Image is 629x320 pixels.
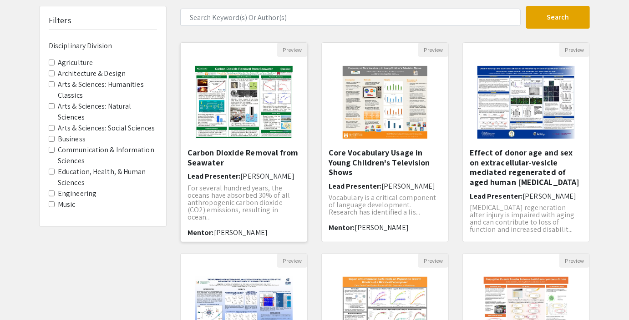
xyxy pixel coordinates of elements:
p: For several hundred years, the oceans have absorbed 30% of all anthropogenic carbon dioxide (CO2)... [188,185,300,221]
button: Preview [418,43,448,57]
span: [PERSON_NAME] [522,191,576,201]
span: [PERSON_NAME] [381,181,435,191]
label: Arts & Sciences: Social Sciences [58,123,155,134]
label: Architecture & Design [58,68,126,79]
span: [PERSON_NAME] [241,171,294,181]
label: Communication & Information Sciences [58,145,157,166]
button: Preview [277,254,307,268]
button: Preview [559,43,589,57]
h5: Core Vocabulary Usage in Young Children's Television Shows [329,148,441,177]
label: Agriculture [58,57,93,68]
h6: Lead Presenter: [188,172,300,180]
button: Search [526,6,590,29]
span: [PERSON_NAME][DEMOGRAPHIC_DATA] [188,228,268,246]
h6: Lead Presenter: [470,192,583,200]
iframe: Chat [7,279,39,313]
button: Preview [559,254,589,268]
h5: Filters [49,15,71,25]
input: Search Keyword(s) Or Author(s) [180,9,521,26]
label: Arts & Sciences: Humanities Classics [58,79,157,101]
button: Preview [418,254,448,268]
h5: Effect of donor age and sex on extracellular-vesicle mediated regenerated of aged human [MEDICAL_... [470,148,583,187]
span: [PERSON_NAME] [355,223,409,232]
div: Open Presentation <p>Carbon Dioxide Removal from Seawater</p> [180,42,308,242]
span: Mentor: [329,223,355,232]
div: Open Presentation <p>Effect of donor age and sex on extracellular-vesicle mediated regenerated of... [462,42,590,242]
img: <p>Carbon Dioxide Removal from Seawater</p> [186,57,301,148]
span: Mentor: [188,228,214,237]
h5: Carbon Dioxide Removal from Seawater [188,148,300,167]
label: Music [58,199,76,210]
label: Arts & Sciences: Natural Sciences [58,101,157,123]
label: Engineering [58,188,96,199]
h6: Lead Presenter: [329,182,441,190]
img: <p>Effect of donor age and sex on extracellular-vesicle mediated regenerated of aged human skelet... [468,57,583,148]
span: Vocabulary is a critical component of language development. Research has identified a lis... [329,193,436,217]
p: [MEDICAL_DATA] regeneration after injury is impaired with aging and can contribute to loss of fun... [470,204,583,233]
h6: Disciplinary Division [49,41,157,50]
label: Business [58,134,86,145]
img: <p>Core Vocabulary Usage in Young Children's Television Shows</p> [334,57,437,148]
label: Education, Health, & Human Sciences [58,166,157,188]
button: Preview [277,43,307,57]
div: Open Presentation <p>Core Vocabulary Usage in Young Children's Television Shows</p> [321,42,449,242]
